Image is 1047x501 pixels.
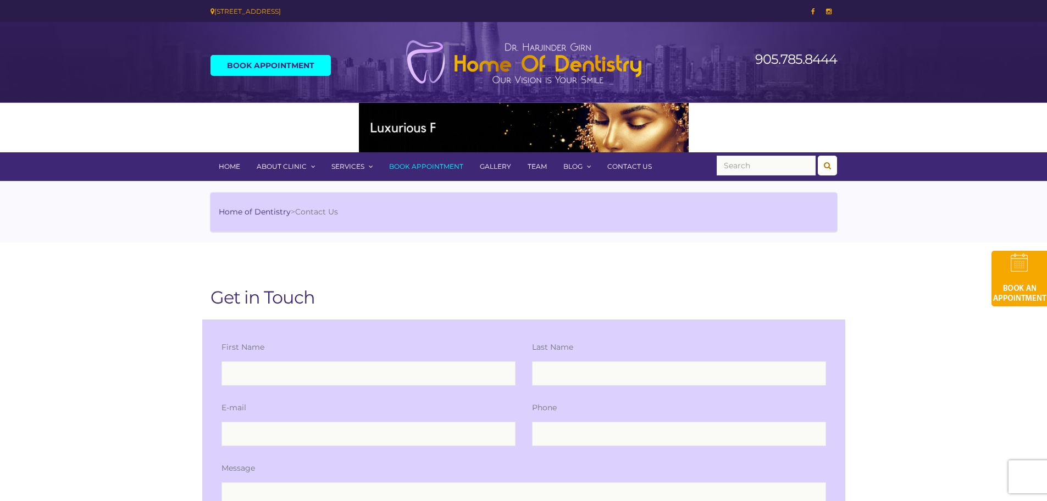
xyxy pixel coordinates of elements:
[210,5,516,17] div: [STREET_ADDRESS]
[599,152,660,181] a: Contact Us
[472,152,519,181] a: Gallery
[210,287,837,309] h1: Get in Touch
[400,40,647,85] img: Home of Dentistry
[221,463,255,474] label: Message
[221,342,264,353] label: First Name
[248,152,323,181] a: About Clinic
[219,206,338,218] li: >
[210,152,248,181] a: Home
[323,152,381,181] a: Services
[991,251,1047,306] img: book-an-appointment-hod-gld.png
[219,207,291,217] a: Home of Dentistry
[295,207,338,217] span: Contact Us
[532,342,573,353] label: Last Name
[717,156,816,175] input: Search
[519,152,555,181] a: Team
[555,152,599,181] a: Blog
[532,402,557,414] label: Phone
[359,103,689,152] img: Medspa-Banner-Virtual-Consultation-2-1.gif
[381,152,472,181] a: Book Appointment
[221,402,246,414] label: E-mail
[210,55,331,76] a: Book Appointment
[755,51,837,67] a: 905.785.8444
